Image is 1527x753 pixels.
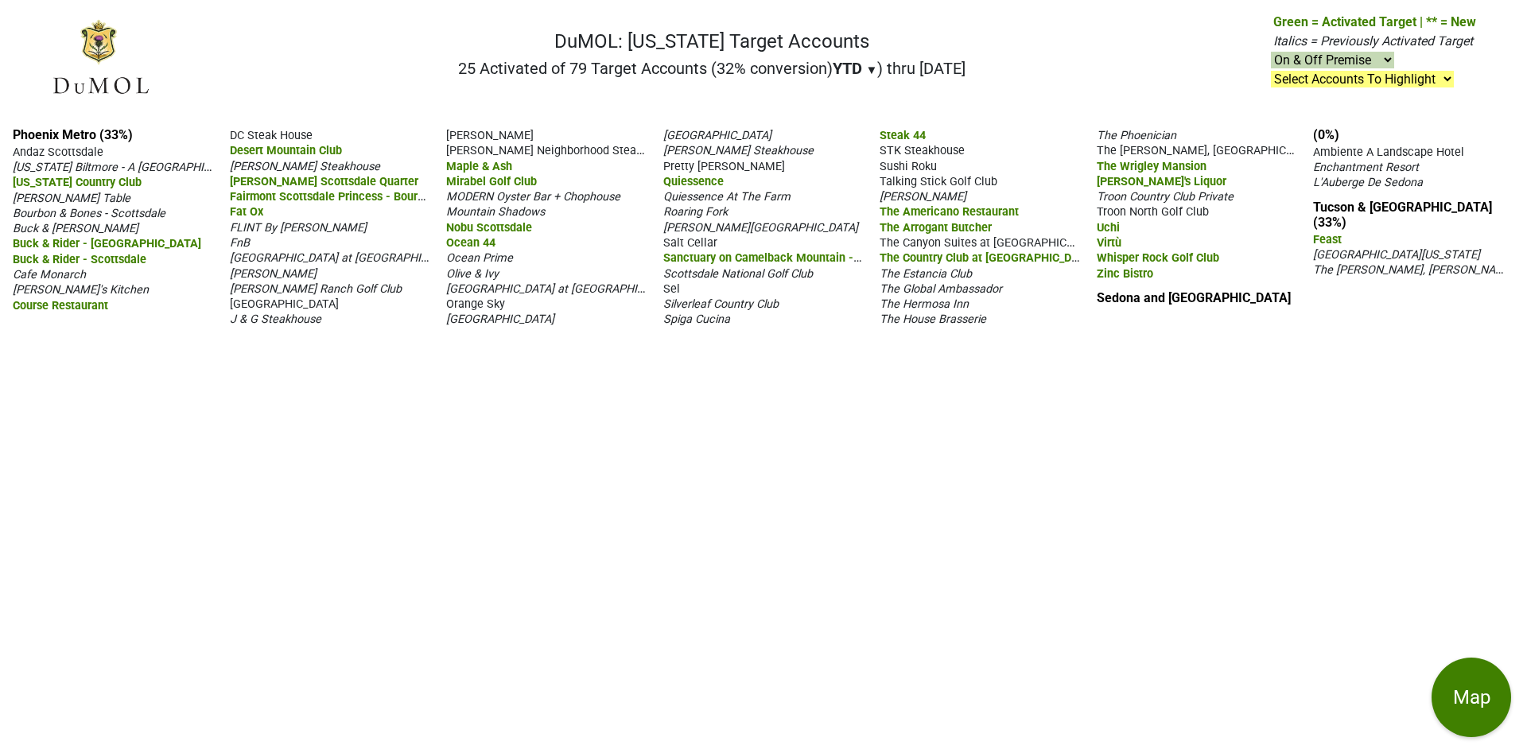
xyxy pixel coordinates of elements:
[13,237,201,250] span: Buck & Rider - [GEOGRAPHIC_DATA]
[880,160,937,173] span: Sushi Roku
[880,267,972,281] span: The Estancia Club
[663,282,680,296] span: Sel
[880,205,1019,219] span: The Americano Restaurant
[446,142,673,157] span: [PERSON_NAME] Neighborhood Steakhouse
[1313,200,1492,230] a: Tucson & [GEOGRAPHIC_DATA] (33%)
[446,297,505,311] span: Orange Sky
[13,283,149,297] span: [PERSON_NAME]'s Kitchen
[833,59,862,78] span: YTD
[230,160,380,173] span: [PERSON_NAME] Steakhouse
[230,175,418,188] span: [PERSON_NAME] Scottsdale Quarter
[230,236,250,250] span: FnB
[663,221,858,235] span: [PERSON_NAME][GEOGRAPHIC_DATA]
[663,236,717,250] span: Salt Cellar
[663,175,724,188] span: Quiessence
[230,129,313,142] span: DC Steak House
[880,144,965,157] span: STK Steakhouse
[13,207,165,220] span: Bourbon & Bones - Scottsdale
[663,297,779,311] span: Silverleaf Country Club
[13,222,138,235] span: Buck & [PERSON_NAME]
[446,251,513,265] span: Ocean Prime
[866,63,878,77] span: ▼
[1097,129,1176,142] span: The Phoenician
[1097,160,1206,173] span: The Wrigley Mansion
[13,253,146,266] span: Buck & Rider - Scottsdale
[13,127,133,142] a: Phoenix Metro (33%)
[51,18,150,97] img: DuMOL
[1313,248,1480,262] span: [GEOGRAPHIC_DATA][US_STATE]
[1273,33,1473,49] span: Italics = Previously Activated Target
[880,235,1358,250] span: The Canyon Suites at [GEOGRAPHIC_DATA], a Luxury Collection Resort, [GEOGRAPHIC_DATA]
[458,59,966,78] h2: 25 Activated of 79 Target Accounts (32% conversion) ) thru [DATE]
[663,160,785,173] span: Pretty [PERSON_NAME]
[880,129,926,142] span: Steak 44
[663,190,791,204] span: Quiessence At The Farm
[1097,221,1120,235] span: Uchi
[13,176,142,189] span: [US_STATE] Country Club
[663,250,904,265] span: Sanctuary on Camelback Mountain - Elements
[230,282,402,296] span: [PERSON_NAME] Ranch Golf Club
[230,312,321,326] span: J & G Steakhouse
[230,297,339,311] span: [GEOGRAPHIC_DATA]
[880,312,986,326] span: The House Brasserie
[880,221,992,235] span: The Arrogant Butcher
[13,146,103,159] span: Andaz Scottsdale
[1097,127,1340,305] a: Sedona and [GEOGRAPHIC_DATA] (0%)
[880,250,1096,265] span: The Country Club at [GEOGRAPHIC_DATA]
[13,159,246,174] span: [US_STATE] Biltmore - A [GEOGRAPHIC_DATA]
[1097,236,1121,250] span: Virtù
[663,144,814,157] span: [PERSON_NAME] Steakhouse
[1097,251,1219,265] span: Whisper Rock Golf Club
[230,250,463,265] span: [GEOGRAPHIC_DATA] at [GEOGRAPHIC_DATA]
[13,299,108,312] span: Course Restaurant
[230,188,470,204] span: Fairmont Scottsdale Princess - Bourbon Steak
[446,205,545,219] span: Mountain Shadows
[880,175,997,188] span: Talking Stick Golf Club
[230,267,317,281] span: [PERSON_NAME]
[1313,146,1464,159] span: Ambiente A Landscape Hotel
[1313,176,1423,189] span: L'Auberge De Sedona
[880,190,966,204] span: [PERSON_NAME]
[663,129,771,142] span: [GEOGRAPHIC_DATA]
[13,192,130,205] span: [PERSON_NAME] Table
[1097,205,1209,219] span: Troon North Golf Club
[663,267,813,281] span: Scottsdale National Golf Club
[446,190,620,204] span: MODERN Oyster Bar + Chophouse
[230,144,342,157] span: Desert Mountain Club
[458,30,966,53] h1: DuMOL: [US_STATE] Target Accounts
[446,160,512,173] span: Maple & Ash
[446,175,537,188] span: Mirabel Golf Club
[1097,175,1226,188] span: [PERSON_NAME]'s Liquor
[663,312,730,326] span: Spiga Cucina
[1432,658,1511,737] button: Map
[446,129,534,142] span: [PERSON_NAME]
[446,236,495,250] span: Ocean 44
[1097,267,1153,281] span: Zinc Bistro
[230,205,263,219] span: Fat Ox
[1313,233,1342,246] span: Feast
[1273,14,1476,29] span: Green = Activated Target | ** = New
[1097,142,1436,157] span: The [PERSON_NAME], [GEOGRAPHIC_DATA], [GEOGRAPHIC_DATA]
[446,281,679,296] span: [GEOGRAPHIC_DATA] at [GEOGRAPHIC_DATA]
[1313,161,1419,174] span: Enchantment Resort
[880,282,1002,296] span: The Global Ambassador
[446,267,499,281] span: Olive & Ivy
[446,221,532,235] span: Nobu Scottsdale
[230,221,367,235] span: FLINT By [PERSON_NAME]
[880,297,969,311] span: The Hermosa Inn
[1097,190,1234,204] span: Troon Country Club Private
[446,312,554,326] span: [GEOGRAPHIC_DATA]
[13,268,86,281] span: Cafe Monarch
[663,205,728,219] span: Roaring Fork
